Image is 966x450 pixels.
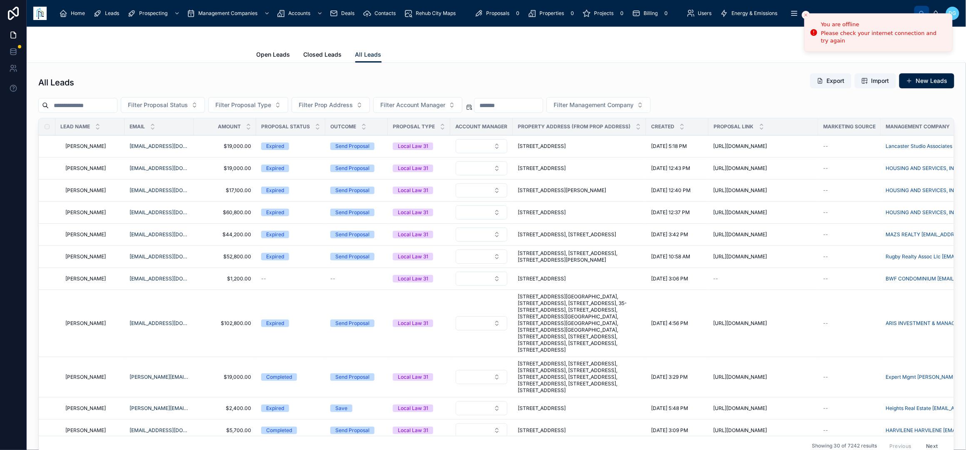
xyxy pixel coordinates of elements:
[455,316,508,331] a: Select Button
[651,209,704,216] a: [DATE] 12:37 PM
[456,183,507,197] button: Select Button
[327,6,360,21] a: Deals
[65,187,120,194] a: [PERSON_NAME]
[455,205,508,220] a: Select Button
[456,161,507,175] button: Select Button
[130,320,189,327] a: [EMAIL_ADDRESS][DOMAIN_NAME]
[335,187,369,194] div: Send Proposal
[199,253,251,260] span: $52,800.00
[567,8,577,18] div: 0
[518,405,641,412] a: [STREET_ADDRESS]
[651,320,688,327] span: [DATE] 4:56 PM
[65,405,120,412] a: [PERSON_NAME]
[261,209,320,216] a: Expired
[304,47,342,64] a: Closed Leads
[335,142,369,150] div: Send Proposal
[824,231,829,238] span: --
[824,374,829,380] span: --
[53,4,914,22] div: scrollable content
[199,231,251,238] a: $44,200.00
[651,143,704,150] a: [DATE] 5:18 PM
[330,275,383,282] a: --
[651,187,704,194] a: [DATE] 12:40 PM
[651,165,690,172] span: [DATE] 12:43 PM
[651,374,704,380] a: [DATE] 3:29 PM
[330,405,383,412] a: Save
[518,293,641,353] a: [STREET_ADDRESS][GEOGRAPHIC_DATA], [STREET_ADDRESS], [STREET_ADDRESS], 35-[STREET_ADDRESS], [STRE...
[288,10,310,17] span: Accounts
[714,275,719,282] span: --
[274,6,327,21] a: Accounts
[65,143,106,150] span: [PERSON_NAME]
[684,6,718,21] a: Users
[518,275,641,282] a: [STREET_ADDRESS]
[261,231,320,238] a: Expired
[732,10,778,17] span: Energy & Emissions
[398,405,428,412] div: Local Law 31
[128,101,188,109] span: Filter Proposal Status
[65,231,106,238] span: [PERSON_NAME]
[65,320,120,327] a: [PERSON_NAME]
[330,275,335,282] span: --
[714,165,767,172] span: [URL][DOMAIN_NAME]
[518,187,641,194] a: [STREET_ADDRESS][PERSON_NAME]
[456,370,507,384] button: Select Button
[518,187,606,194] span: [STREET_ADDRESS][PERSON_NAME]
[651,143,687,150] span: [DATE] 5:18 PM
[261,320,320,327] a: Expired
[130,187,189,194] a: [EMAIL_ADDRESS][DOMAIN_NAME]
[486,10,509,17] span: Proposals
[199,320,251,327] a: $102,800.00
[518,231,641,238] a: [STREET_ADDRESS], [STREET_ADDRESS]
[398,187,428,194] div: Local Law 31
[714,374,767,380] span: [URL][DOMAIN_NAME]
[184,6,274,21] a: Management Companies
[215,101,271,109] span: Filter Proposal Type
[374,10,396,17] span: Contacts
[824,187,829,194] span: --
[398,253,428,260] div: Local Law 31
[824,275,829,282] span: --
[330,209,383,216] a: Send Proposal
[199,275,251,282] a: $1,200.00
[335,209,369,216] div: Send Proposal
[416,10,456,17] span: Rehub City Maps
[330,320,383,327] a: Send Proposal
[455,139,508,154] a: Select Button
[91,6,125,21] a: Leads
[714,165,814,172] a: [URL][DOMAIN_NAME]
[71,10,85,17] span: Home
[266,209,284,216] div: Expired
[65,165,120,172] a: [PERSON_NAME]
[714,209,767,216] span: [URL][DOMAIN_NAME]
[518,250,641,263] a: [STREET_ADDRESS], [STREET_ADDRESS], [STREET_ADDRESS][PERSON_NAME]
[714,231,814,238] a: [URL][DOMAIN_NAME]
[341,10,354,17] span: Deals
[360,6,402,21] a: Contacts
[539,10,564,17] span: Properties
[393,209,445,216] a: Local Law 31
[199,143,251,150] a: $19,000.00
[266,187,284,194] div: Expired
[651,374,688,380] span: [DATE] 3:29 PM
[398,373,428,381] div: Local Law 31
[335,231,369,238] div: Send Proposal
[824,165,876,172] a: --
[393,165,445,172] a: Local Law 31
[130,143,189,150] a: [EMAIL_ADDRESS][DOMAIN_NAME]
[335,373,369,381] div: Send Proposal
[65,275,106,282] span: [PERSON_NAME]
[393,142,445,150] a: Local Law 31
[455,227,508,242] a: Select Button
[651,165,704,172] a: [DATE] 12:43 PM
[455,370,508,385] a: Select Button
[199,374,251,380] span: $19,000.00
[824,143,876,150] a: --
[261,275,266,282] span: --
[554,101,634,109] span: Filter Management Company
[261,165,320,172] a: Expired
[802,11,810,19] button: Close toast
[824,143,829,150] span: --
[130,374,189,380] a: [PERSON_NAME][EMAIL_ADDRESS][DOMAIN_NAME]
